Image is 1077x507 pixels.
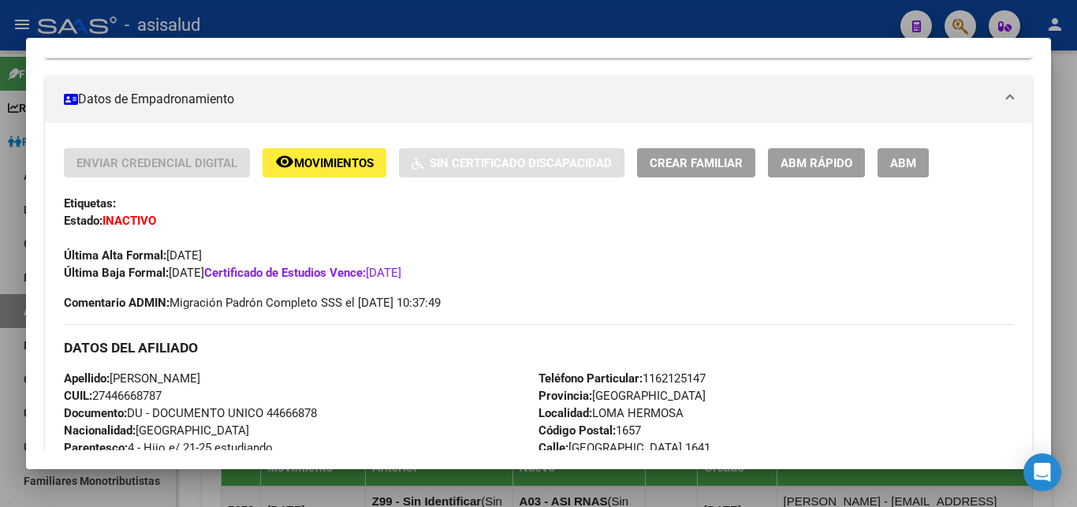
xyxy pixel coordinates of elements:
strong: Teléfono Particular: [538,371,643,386]
span: [DATE] [204,266,401,280]
button: Sin Certificado Discapacidad [399,148,624,177]
span: [GEOGRAPHIC_DATA] 1641 [538,441,710,455]
mat-panel-title: Datos de Empadronamiento [64,90,994,109]
strong: Apellido: [64,371,110,386]
strong: Certificado de Estudios Vence: [204,266,366,280]
mat-expansion-panel-header: Datos de Empadronamiento [45,76,1032,123]
strong: Localidad: [538,406,592,420]
strong: Calle: [538,441,568,455]
span: [DATE] [64,266,204,280]
strong: Estado: [64,214,102,228]
strong: Etiquetas: [64,196,116,211]
span: Movimientos [294,156,374,170]
strong: Parentesco: [64,441,128,455]
button: Crear Familiar [637,148,755,177]
span: Migración Padrón Completo SSS el [DATE] 10:37:49 [64,294,441,311]
strong: Provincia: [538,389,592,403]
span: ABM [890,156,916,170]
span: ABM Rápido [781,156,852,170]
strong: Documento: [64,406,127,420]
strong: Última Alta Formal: [64,248,166,263]
h3: DATOS DEL AFILIADO [64,339,1013,356]
mat-icon: remove_red_eye [275,152,294,171]
strong: Código Postal: [538,423,616,438]
span: LOMA HERMOSA [538,406,684,420]
span: 4 - Hijo e/ 21-25 estudiando [64,441,273,455]
span: 1657 [538,423,641,438]
span: 27446668787 [64,389,162,403]
button: Enviar Credencial Digital [64,148,250,177]
span: [GEOGRAPHIC_DATA] [538,389,706,403]
span: Enviar Credencial Digital [76,156,237,170]
strong: CUIL: [64,389,92,403]
span: 1162125147 [538,371,706,386]
strong: Nacionalidad: [64,423,136,438]
span: [DATE] [64,248,202,263]
strong: INACTIVO [102,214,156,228]
button: ABM [878,148,929,177]
button: ABM Rápido [768,148,865,177]
button: Movimientos [263,148,386,177]
strong: Comentario ADMIN: [64,296,170,310]
strong: Última Baja Formal: [64,266,169,280]
span: Crear Familiar [650,156,743,170]
span: [PERSON_NAME] [64,371,200,386]
span: [GEOGRAPHIC_DATA] [64,423,249,438]
span: Sin Certificado Discapacidad [430,156,612,170]
span: DU - DOCUMENTO UNICO 44666878 [64,406,317,420]
div: Open Intercom Messenger [1023,453,1061,491]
